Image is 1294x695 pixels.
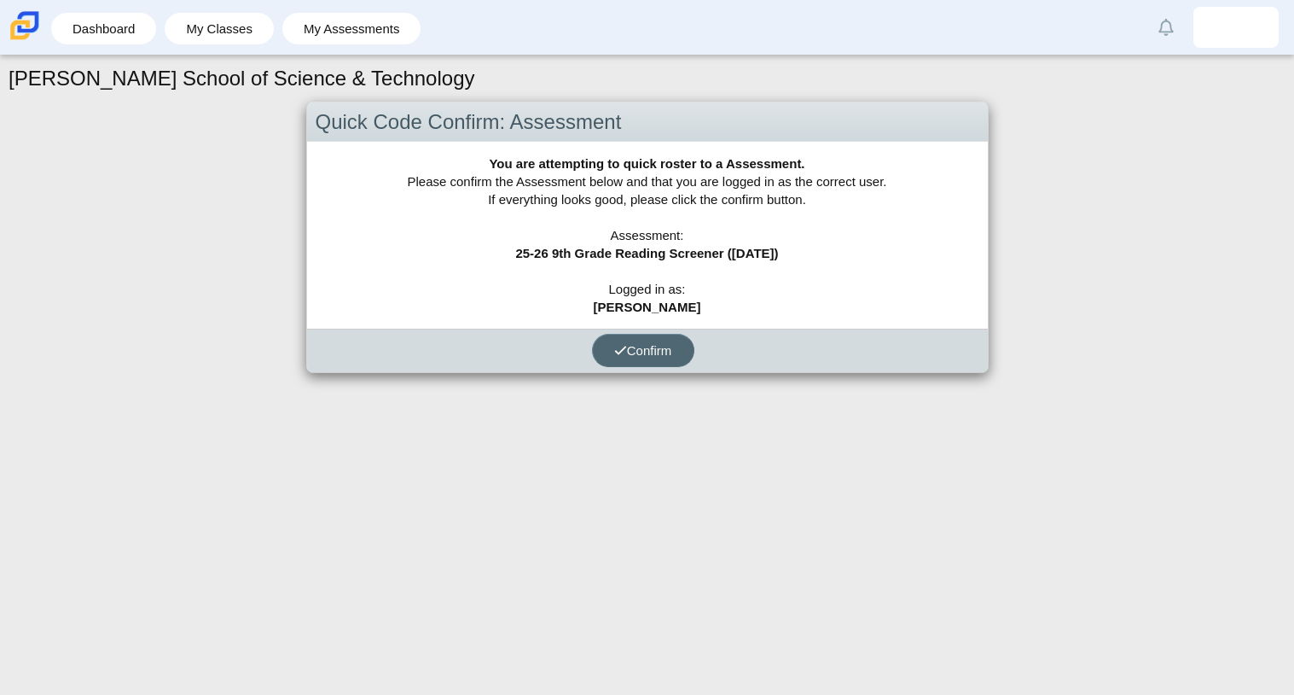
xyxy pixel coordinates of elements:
div: Please confirm the Assessment below and that you are logged in as the correct user. If everything... [307,142,988,329]
a: My Assessments [291,13,413,44]
a: My Classes [173,13,265,44]
button: Confirm [592,334,694,367]
h1: [PERSON_NAME] School of Science & Technology [9,64,475,93]
span: Confirm [614,343,672,358]
div: Quick Code Confirm: Assessment [307,102,988,143]
a: Dashboard [60,13,148,44]
a: axel.ojedajimenez.1eYEoE [1193,7,1279,48]
img: axel.ojedajimenez.1eYEoE [1222,14,1250,41]
b: [PERSON_NAME] [594,300,701,314]
b: You are attempting to quick roster to a Assessment. [489,156,804,171]
img: Carmen School of Science & Technology [7,8,43,44]
b: 25-26 9th Grade Reading Screener ([DATE]) [515,246,778,260]
a: Carmen School of Science & Technology [7,32,43,46]
a: Alerts [1147,9,1185,46]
